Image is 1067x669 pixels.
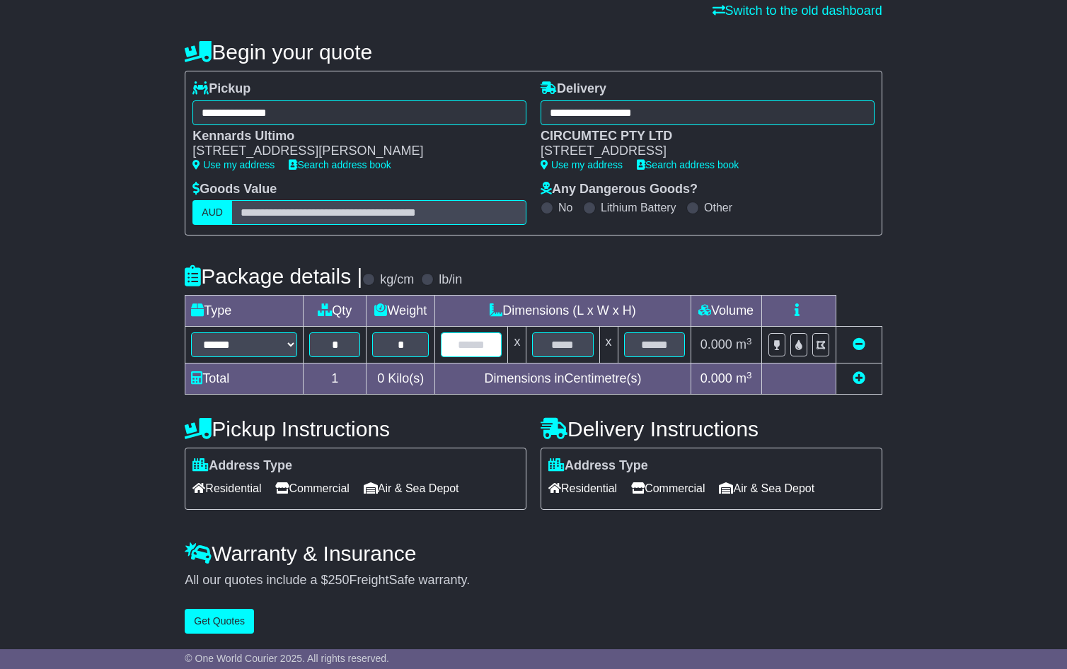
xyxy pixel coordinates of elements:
[700,337,732,351] span: 0.000
[548,477,617,499] span: Residential
[192,129,512,144] div: Kennards Ultimo
[508,327,526,363] td: x
[380,272,414,288] label: kg/cm
[700,371,732,385] span: 0.000
[185,573,882,588] div: All our quotes include a $ FreightSafe warranty.
[541,159,623,170] a: Use my address
[192,81,250,97] label: Pickup
[599,327,618,363] td: x
[185,296,304,327] td: Type
[185,40,882,64] h4: Begin your quote
[367,363,435,395] td: Kilo(s)
[541,129,860,144] div: CIRCUMTEC PTY LTD
[637,159,739,170] a: Search address book
[185,609,254,634] button: Get Quotes
[853,337,865,351] a: Remove this item
[289,159,391,170] a: Search address book
[275,477,349,499] span: Commercial
[631,477,705,499] span: Commercial
[746,336,752,347] sup: 3
[435,363,691,395] td: Dimensions in Centimetre(s)
[192,144,512,159] div: [STREET_ADDRESS][PERSON_NAME]
[192,159,275,170] a: Use my address
[435,296,691,327] td: Dimensions (L x W x H)
[192,458,292,474] label: Address Type
[558,201,572,214] label: No
[192,477,261,499] span: Residential
[185,264,362,288] h4: Package details |
[377,371,384,385] span: 0
[704,201,732,214] label: Other
[541,182,698,197] label: Any Dangerous Goods?
[746,370,752,380] sup: 3
[304,363,367,395] td: 1
[713,4,882,18] a: Switch to the old dashboard
[853,371,865,385] a: Add new item
[719,477,814,499] span: Air & Sea Depot
[364,477,459,499] span: Air & Sea Depot
[367,296,435,327] td: Weight
[601,201,676,214] label: Lithium Battery
[192,200,232,225] label: AUD
[736,337,752,351] span: m
[328,573,349,587] span: 250
[691,296,761,327] td: Volume
[185,417,526,441] h4: Pickup Instructions
[185,363,304,395] td: Total
[541,144,860,159] div: [STREET_ADDRESS]
[541,81,606,97] label: Delivery
[439,272,462,288] label: lb/in
[304,296,367,327] td: Qty
[185,653,389,664] span: © One World Courier 2025. All rights reserved.
[192,182,277,197] label: Goods Value
[541,417,882,441] h4: Delivery Instructions
[736,371,752,385] span: m
[548,458,648,474] label: Address Type
[185,542,882,565] h4: Warranty & Insurance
